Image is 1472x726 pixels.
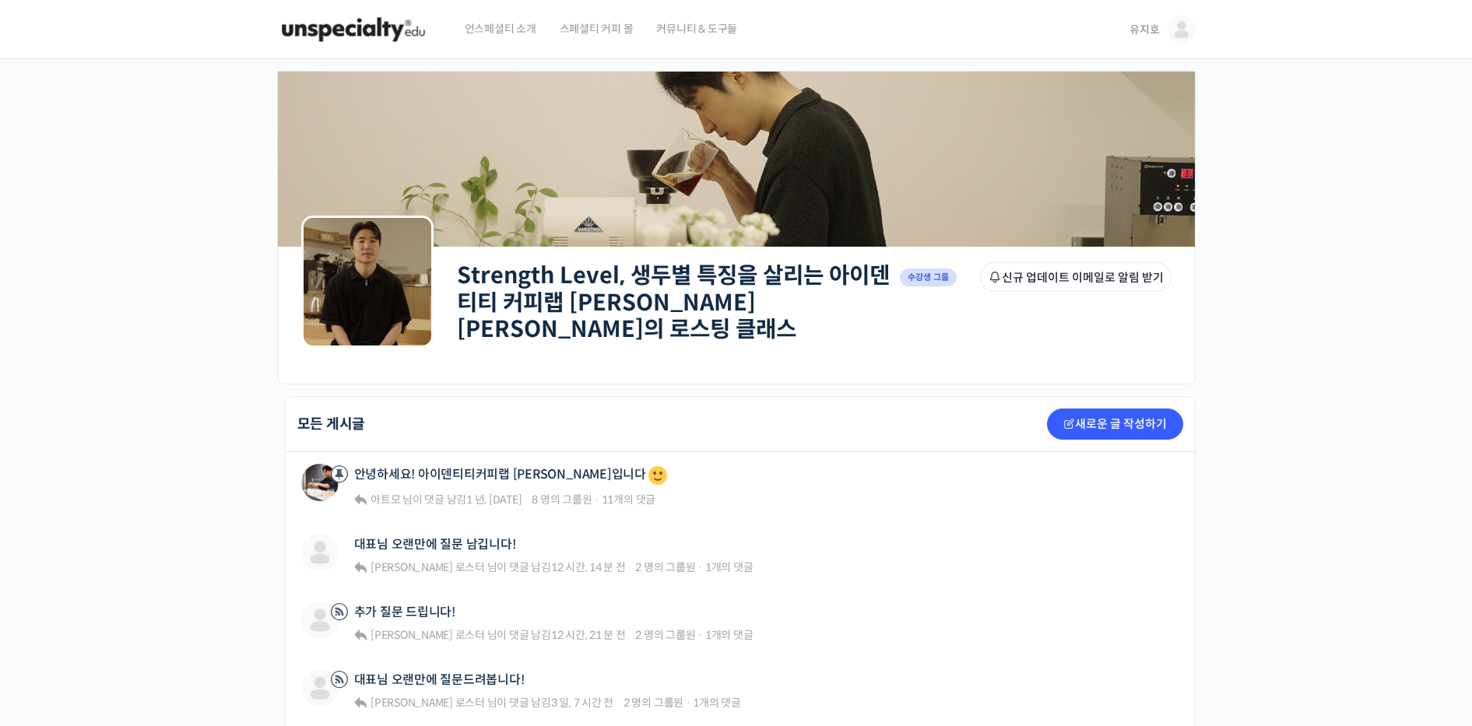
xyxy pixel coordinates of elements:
[301,216,434,348] img: Group logo of Strength Level, 생두별 특징을 살리는 아이덴티티 커피랩 윤원균 대표의 로스팅 클래스
[594,493,599,507] span: ·
[602,493,655,507] span: 11개의 댓글
[297,417,366,431] h2: 모든 게시글
[697,628,703,642] span: ·
[354,464,669,487] a: 안녕하세요! 아이덴티티커피랩 [PERSON_NAME]입니다
[371,560,485,574] span: [PERSON_NAME] 로스터
[354,605,455,619] a: 추가 질문 드립니다!
[1129,23,1159,37] span: 유지호
[368,493,522,507] span: 님이 댓글 남김
[466,493,522,507] a: 1 년, [DATE]
[705,628,754,642] span: 1개의 댓글
[354,537,516,552] a: 대표님 오랜만에 질문 남깁니다!
[457,261,890,343] a: Strength Level, 생두별 특징을 살리는 아이덴티티 커피랩 [PERSON_NAME] [PERSON_NAME]의 로스팅 클래스
[371,628,485,642] span: [PERSON_NAME] 로스터
[371,493,400,507] span: 아트모
[368,628,625,642] span: 님이 댓글 남김
[551,696,613,710] a: 3 일, 7 시간 전
[371,696,485,710] span: [PERSON_NAME] 로스터
[368,560,485,574] a: [PERSON_NAME] 로스터
[368,696,485,710] a: [PERSON_NAME] 로스터
[705,560,754,574] span: 1개의 댓글
[368,560,625,574] span: 님이 댓글 남김
[635,628,695,642] span: 2 명의 그룹원
[368,628,485,642] a: [PERSON_NAME] 로스터
[368,696,613,710] span: 님이 댓글 남김
[354,672,525,687] a: 대표님 오랜만에 질문드려봅니다!
[1047,409,1183,440] a: 새로운 글 작성하기
[551,560,626,574] a: 12 시간, 14 분 전
[980,262,1172,292] button: 신규 업데이트 이메일로 알림 받기
[551,628,626,642] a: 12 시간, 21 분 전
[693,696,741,710] span: 1개의 댓글
[697,560,703,574] span: ·
[635,560,695,574] span: 2 명의 그룹원
[900,268,957,286] span: 수강생 그룹
[686,696,691,710] span: ·
[368,493,400,507] a: 아트모
[648,466,667,485] img: 🙂
[532,493,592,507] span: 8 명의 그룹원
[624,696,683,710] span: 2 명의 그룹원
